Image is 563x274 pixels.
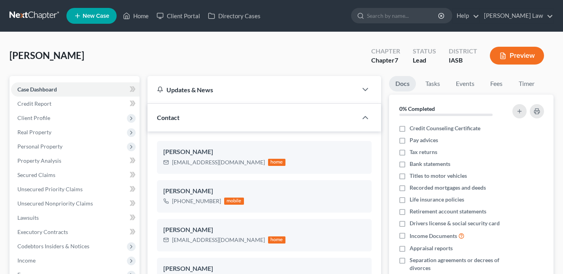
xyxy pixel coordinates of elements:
[153,9,204,23] a: Client Portal
[484,76,509,91] a: Fees
[11,225,140,239] a: Executory Contracts
[11,154,140,168] a: Property Analysis
[17,200,93,207] span: Unsecured Nonpriority Claims
[17,243,89,249] span: Codebtors Insiders & Notices
[83,13,109,19] span: New Case
[11,182,140,196] a: Unsecured Priority Claims
[172,158,265,166] div: [EMAIL_ADDRESS][DOMAIN_NAME]
[17,257,36,264] span: Income
[450,76,481,91] a: Events
[410,196,464,204] span: Life insurance policies
[11,82,140,97] a: Case Dashboard
[268,159,285,166] div: home
[410,136,438,144] span: Pay advices
[172,197,221,205] div: [PHONE_NUMBER]
[163,264,365,274] div: [PERSON_NAME]
[17,186,83,192] span: Unsecured Priority Claims
[11,196,140,211] a: Unsecured Nonpriority Claims
[490,47,544,65] button: Preview
[268,236,285,244] div: home
[453,9,479,23] a: Help
[17,100,51,107] span: Credit Report
[410,160,450,168] span: Bank statements
[157,86,348,94] div: Updates & News
[17,114,50,121] span: Client Profile
[410,172,467,180] span: Titles to motor vehicles
[410,148,437,156] span: Tax returns
[371,47,400,56] div: Chapter
[204,9,264,23] a: Directory Cases
[419,76,446,91] a: Tasks
[163,186,365,196] div: [PERSON_NAME]
[395,56,398,64] span: 7
[11,211,140,225] a: Lawsuits
[410,207,486,215] span: Retirement account statements
[410,232,457,240] span: Income Documents
[449,47,477,56] div: District
[512,76,541,91] a: Timer
[17,228,68,235] span: Executory Contracts
[410,219,500,227] span: Drivers license & social security card
[157,114,179,121] span: Contact
[224,198,244,205] div: mobile
[413,47,436,56] div: Status
[9,49,84,61] span: [PERSON_NAME]
[371,56,400,65] div: Chapter
[163,225,365,235] div: [PERSON_NAME]
[410,184,486,192] span: Recorded mortgages and deeds
[480,9,553,23] a: [PERSON_NAME] Law
[389,76,416,91] a: Docs
[367,8,439,23] input: Search by name...
[11,168,140,182] a: Secured Claims
[119,9,153,23] a: Home
[449,56,477,65] div: IASB
[17,157,61,164] span: Property Analysis
[17,86,57,93] span: Case Dashboard
[17,143,62,150] span: Personal Property
[11,97,140,111] a: Credit Report
[17,171,55,178] span: Secured Claims
[413,56,436,65] div: Lead
[399,105,435,112] strong: 0% Completed
[410,244,453,252] span: Appraisal reports
[410,124,480,132] span: Credit Counseling Certificate
[17,129,51,135] span: Real Property
[163,147,365,157] div: [PERSON_NAME]
[172,236,265,244] div: [EMAIL_ADDRESS][DOMAIN_NAME]
[17,214,39,221] span: Lawsuits
[410,256,506,272] span: Separation agreements or decrees of divorces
